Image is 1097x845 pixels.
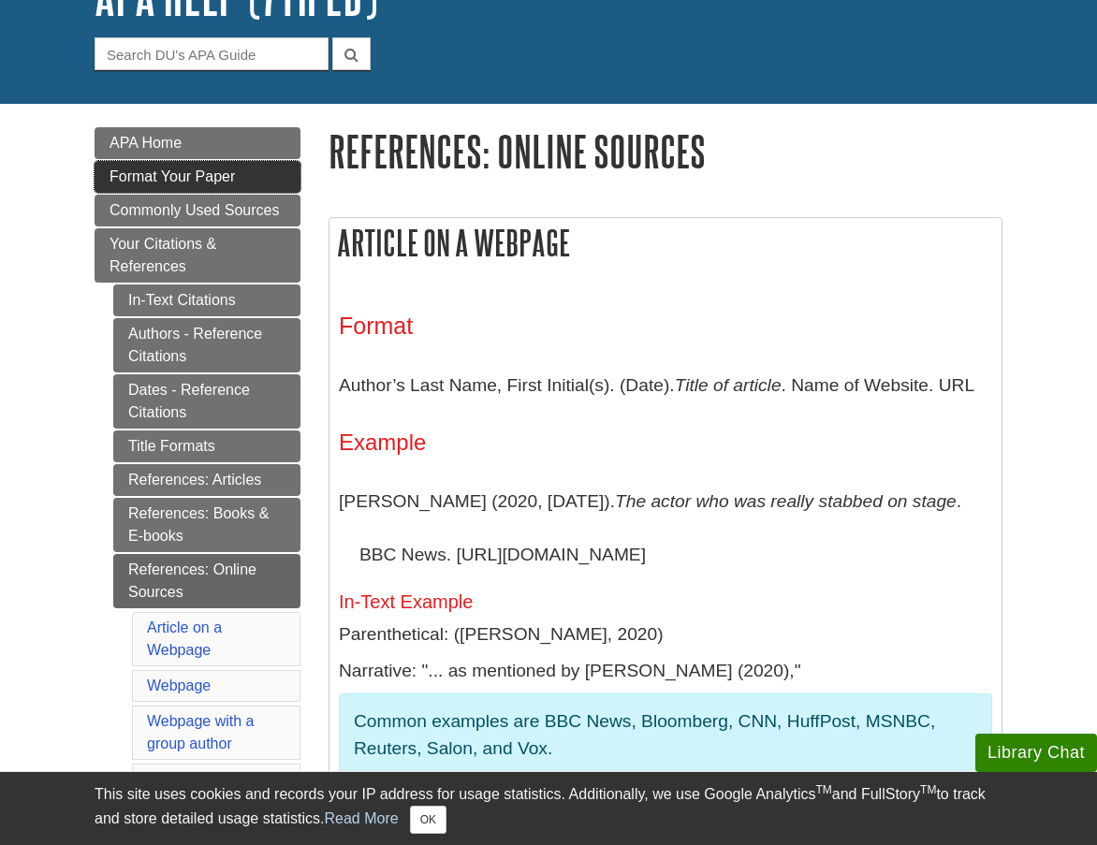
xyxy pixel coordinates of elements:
[95,161,300,193] a: Format Your Paper
[113,554,300,608] a: References: Online Sources
[339,621,992,648] p: Parenthetical: ([PERSON_NAME], 2020)
[110,202,279,218] span: Commonly Used Sources
[113,498,300,552] a: References: Books & E-books
[339,658,992,685] p: Narrative: "... as mentioned by [PERSON_NAME] (2020),"
[147,619,222,658] a: Article on a Webpage
[95,37,329,70] input: Search DU's APA Guide
[339,358,992,413] p: Author’s Last Name, First Initial(s). (Date). . Name of Website. URL
[95,127,300,159] a: APA Home
[339,313,992,340] h3: Format
[975,734,1097,772] button: Library Chat
[113,430,300,462] a: Title Formats
[110,168,235,184] span: Format Your Paper
[110,135,182,151] span: APA Home
[675,375,782,395] i: Title of article
[920,783,936,796] sup: TM
[147,677,211,693] a: Webpage
[339,430,992,455] h4: Example
[147,713,254,751] a: Webpage with a group author
[95,195,300,226] a: Commonly Used Sources
[329,127,1002,175] h1: References: Online Sources
[324,810,398,826] a: Read More
[339,591,992,612] h5: In-Text Example
[113,284,300,316] a: In-Text Citations
[113,318,300,372] a: Authors - Reference Citations
[339,474,992,582] p: [PERSON_NAME] (2020, [DATE]). . BBC News. [URL][DOMAIN_NAME]
[95,783,1002,834] div: This site uses cookies and records your IP address for usage statistics. Additionally, we use Goo...
[113,374,300,429] a: Dates - Reference Citations
[815,783,831,796] sup: TM
[354,708,977,763] p: Common examples are BBC News, Bloomberg, CNN, HuffPost, MSNBC, Reuters, Salon, and Vox.
[329,218,1002,268] h2: Article on a Webpage
[95,228,300,283] a: Your Citations & References
[113,464,300,496] a: References: Articles
[410,806,446,834] button: Close
[110,236,216,274] span: Your Citations & References
[615,491,957,511] i: The actor who was really stabbed on stage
